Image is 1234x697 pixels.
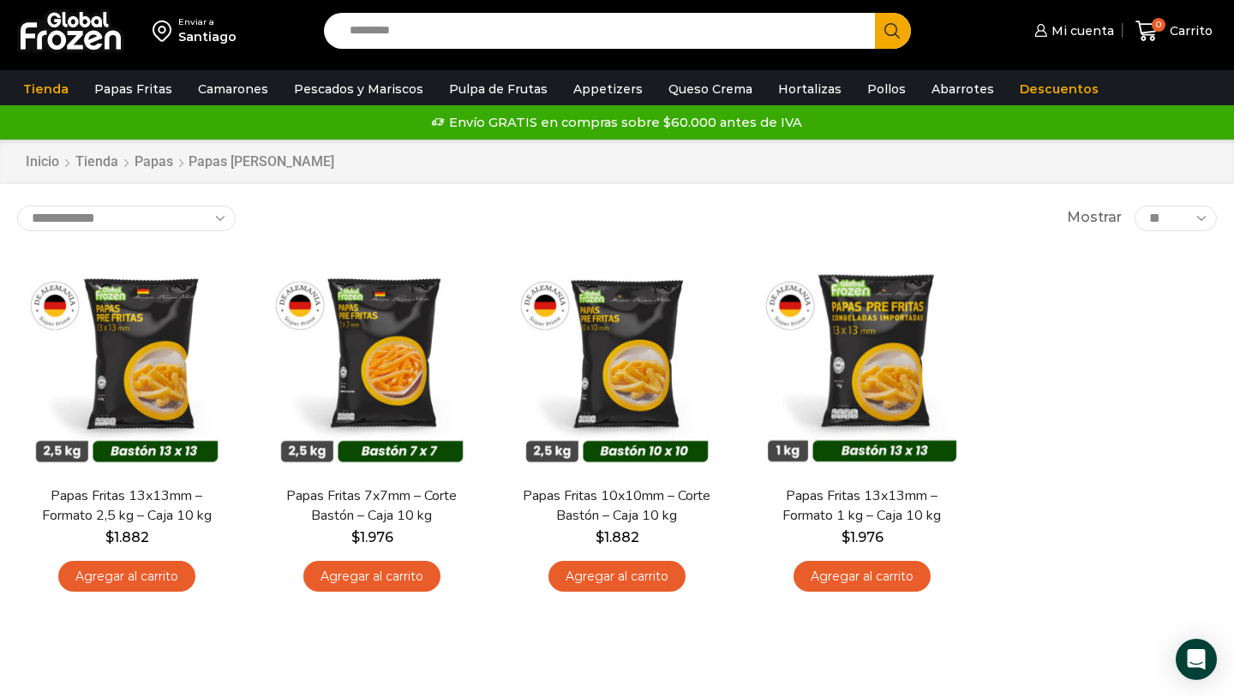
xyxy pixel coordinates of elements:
[842,529,850,545] span: $
[303,561,440,593] a: Agregar al carrito: “Papas Fritas 7x7mm - Corte Bastón - Caja 10 kg”
[134,152,174,172] a: Papas
[660,73,761,105] a: Queso Crema
[440,73,556,105] a: Pulpa de Frutas
[794,561,931,593] a: Agregar al carrito: “Papas Fritas 13x13mm - Formato 1 kg - Caja 10 kg”
[25,152,334,172] nav: Breadcrumb
[1152,18,1165,32] span: 0
[273,486,470,526] a: Papas Fritas 7x7mm – Corte Bastón – Caja 10 kg
[770,73,850,105] a: Hortalizas
[859,73,914,105] a: Pollos
[178,16,237,28] div: Enviar a
[15,73,77,105] a: Tienda
[596,529,604,545] span: $
[1047,22,1114,39] span: Mi cuenta
[285,73,432,105] a: Pescados y Mariscos
[105,529,114,545] span: $
[548,561,686,593] a: Agregar al carrito: “Papas Fritas 10x10mm - Corte Bastón - Caja 10 kg”
[75,152,119,172] a: Tienda
[17,206,236,231] select: Pedido de la tienda
[1165,22,1213,39] span: Carrito
[1131,11,1217,51] a: 0 Carrito
[105,529,149,545] bdi: 1.882
[923,73,1003,105] a: Abarrotes
[1011,73,1107,105] a: Descuentos
[189,153,334,170] h1: Papas [PERSON_NAME]
[153,16,178,45] img: address-field-icon.svg
[842,529,884,545] bdi: 1.976
[875,13,911,49] button: Search button
[28,486,225,526] a: Papas Fritas 13x13mm – Formato 2,5 kg – Caja 10 kg
[86,73,181,105] a: Papas Fritas
[764,486,961,526] a: Papas Fritas 13x13mm – Formato 1 kg – Caja 10 kg
[351,529,393,545] bdi: 1.976
[189,73,277,105] a: Camarones
[1176,639,1217,680] div: Open Intercom Messenger
[1030,14,1114,48] a: Mi cuenta
[25,152,60,172] a: Inicio
[1067,208,1122,228] span: Mostrar
[596,529,639,545] bdi: 1.882
[178,28,237,45] div: Santiago
[565,73,651,105] a: Appetizers
[58,561,195,593] a: Agregar al carrito: “Papas Fritas 13x13mm - Formato 2,5 kg - Caja 10 kg”
[518,486,716,526] a: Papas Fritas 10x10mm – Corte Bastón – Caja 10 kg
[351,529,360,545] span: $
